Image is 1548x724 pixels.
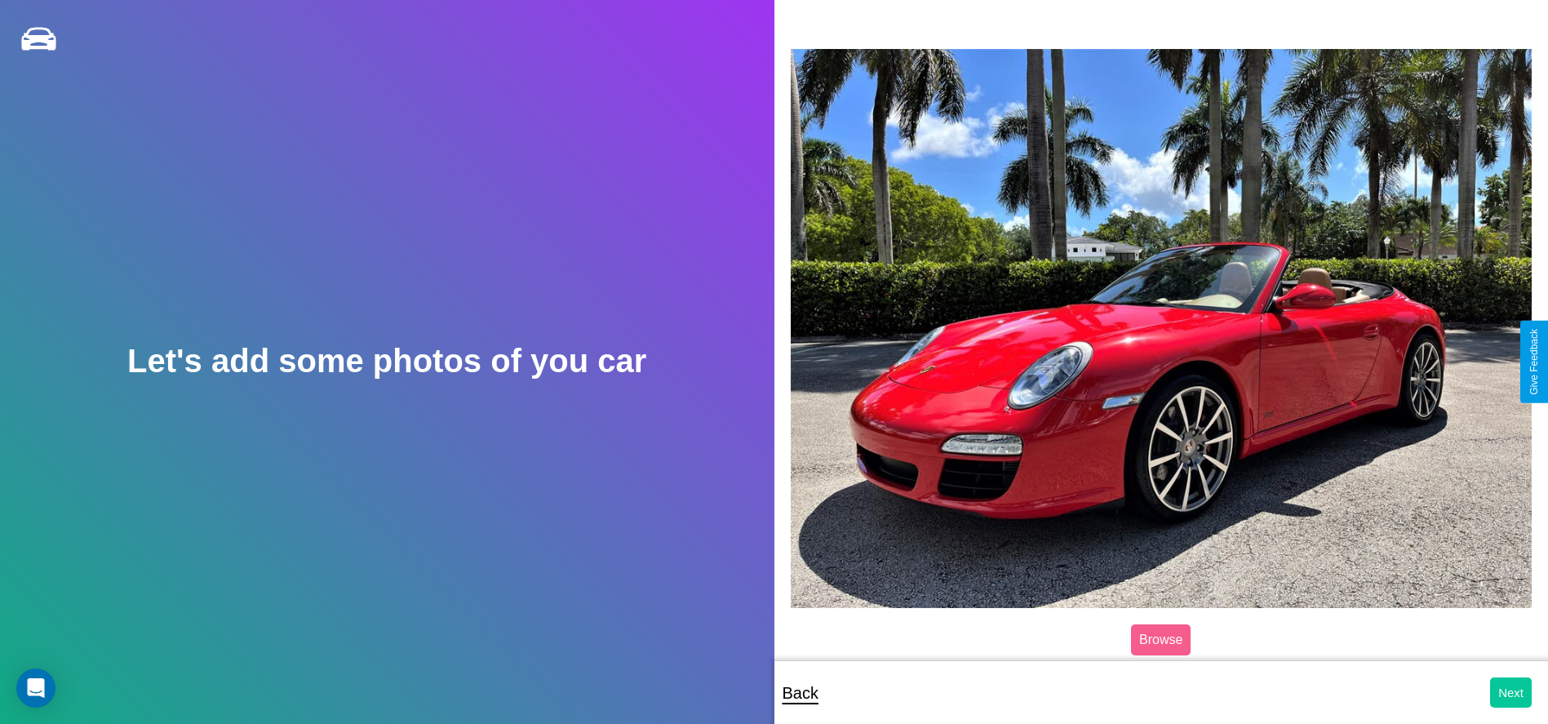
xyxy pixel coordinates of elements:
[791,49,1532,608] img: posted
[783,678,818,708] p: Back
[1528,329,1540,395] div: Give Feedback
[16,668,55,708] div: Open Intercom Messenger
[1131,624,1191,655] label: Browse
[1490,677,1532,708] button: Next
[127,343,646,380] h2: Let's add some photos of you car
